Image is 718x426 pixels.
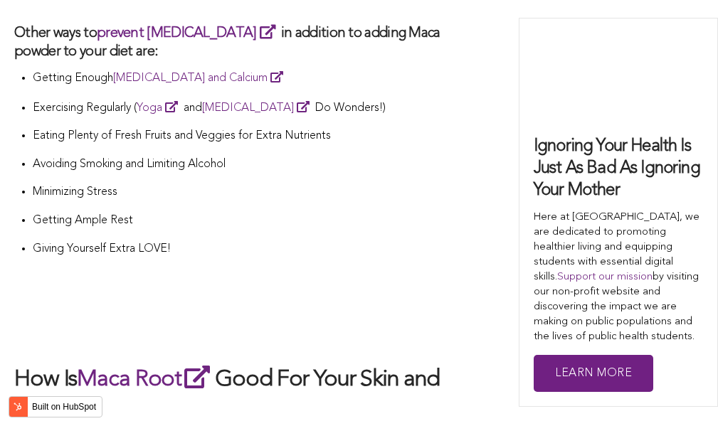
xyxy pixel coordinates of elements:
[9,396,102,417] button: Built on HubSpot
[14,363,477,425] h2: How Is Good For Your Skin and Hair?
[77,368,215,391] a: Maca Root
[33,127,477,146] p: Eating Plenty of Fresh Fruits and Veggies for Extra Nutrients
[14,23,477,61] h3: Other ways to in addition to adding Maca powder to your diet are:
[9,398,26,415] img: HubSpot sprocket logo
[33,68,477,88] p: Getting Enough
[26,398,102,416] label: Built on HubSpot
[137,102,184,114] a: Yoga
[534,355,653,393] a: Learn More
[33,212,477,230] p: Getting Ample Rest
[113,73,289,84] a: [MEDICAL_DATA] and Calcium
[33,156,477,174] p: Avoiding Smoking and Limiting Alcohol
[33,183,477,202] p: Minimizing Stress
[97,26,281,41] a: prevent [MEDICAL_DATA]
[33,98,477,118] p: Exercising Regularly ( and Do Wonders!)
[202,102,315,114] a: [MEDICAL_DATA]
[647,358,718,426] iframe: Chat Widget
[33,240,477,259] p: Giving Yourself Extra LOVE!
